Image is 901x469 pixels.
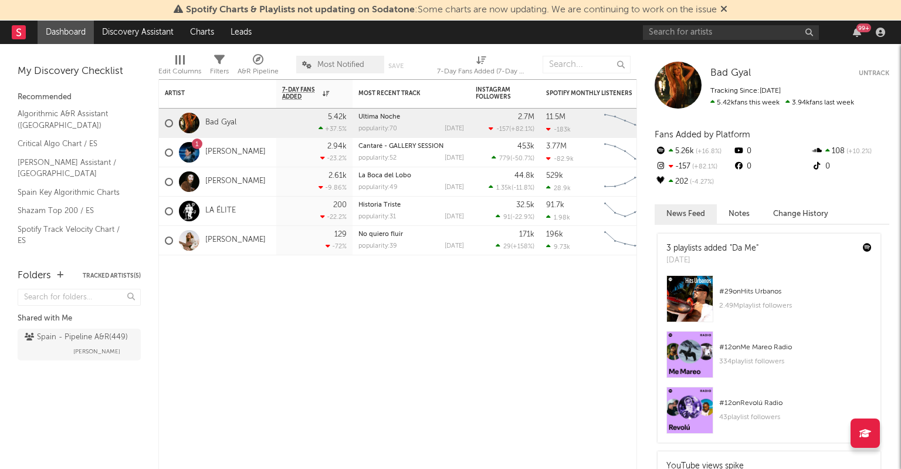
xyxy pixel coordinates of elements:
div: 196k [546,231,563,238]
a: "Da Me" [730,244,758,252]
div: 5.26k [655,144,733,159]
a: Shazam Top 200 / ES [18,204,129,217]
span: Most Notified [317,61,364,69]
div: 0 [733,144,811,159]
a: La Boca del Lobo [358,173,411,179]
div: 108 [811,144,889,159]
div: +37.5 % [319,125,347,133]
div: [DATE] [445,126,464,132]
input: Search... [543,56,631,73]
div: # 12 on Me Mareo Radio [719,340,872,355]
div: 7-Day Fans Added (7-Day Fans Added) [437,65,525,79]
div: 453k [517,143,534,150]
div: popularity: 70 [358,126,397,132]
a: Spain Key Algorithmic Charts [18,186,129,199]
div: 202 [655,174,733,190]
span: +158 % [513,244,533,250]
div: Most Recent Track [358,90,446,97]
div: 129 [334,231,347,238]
div: Artist [165,90,253,97]
div: [DATE] [445,184,464,191]
span: +10.2 % [845,149,872,155]
button: Save [388,63,404,69]
div: ( ) [496,242,534,250]
span: +82.1 % [690,164,717,170]
div: 11.5M [546,113,565,121]
div: 99 + [856,23,871,32]
div: 7-Day Fans Added (7-Day Fans Added) [437,50,525,84]
div: 2.7M [518,113,534,121]
span: [PERSON_NAME] [73,345,120,359]
a: No quiero fluir [358,231,403,238]
div: [DATE] [445,214,464,220]
span: Dismiss [720,5,727,15]
a: Bad Gyal [710,68,751,79]
div: 529k [546,172,563,180]
div: [DATE] [445,155,464,161]
div: 171k [519,231,534,238]
a: Spotify Track Velocity Chart / ES [18,223,129,247]
a: Spain - Pipeline A&R(449)[PERSON_NAME] [18,329,141,360]
span: 29 [503,244,511,250]
div: Edit Columns [158,50,201,84]
div: -183k [546,126,571,133]
svg: Chart title [599,138,652,167]
div: No quiero fluir [358,231,464,238]
div: Última Noche [358,114,464,120]
div: 3 playlists added [666,242,758,255]
a: Última Noche [358,114,400,120]
span: Fans Added by Platform [655,130,750,139]
div: -9.86 % [319,184,347,191]
span: 779 [499,156,510,162]
span: Spotify Charts & Playlists not updating on Sodatone [186,5,415,15]
div: Recommended [18,90,141,104]
span: Tracking Since: [DATE] [710,87,781,95]
a: #12onMe Mareo Radio334playlist followers [658,331,880,387]
div: Filters [210,50,229,84]
div: 91.7k [546,201,564,209]
div: Cantaré - GALLERY SESSION [358,143,464,150]
span: -22.9 % [512,214,533,221]
a: Leads [222,21,260,44]
div: 200 [333,201,347,209]
div: Shared with Me [18,312,141,326]
div: A&R Pipeline [238,50,279,84]
div: ( ) [489,125,534,133]
div: 9.73k [546,243,570,251]
div: Spain - Pipeline A&R ( 449 ) [25,330,128,345]
div: [DATE] [445,243,464,249]
div: My Discovery Checklist [18,65,141,79]
div: ( ) [492,154,534,162]
span: 5.42k fans this week [710,99,780,106]
div: 3.77M [546,143,567,150]
div: 2.49M playlist followers [719,299,872,313]
div: popularity: 52 [358,155,397,161]
div: Instagram Followers [476,86,517,100]
svg: Chart title [599,109,652,138]
div: Spotify Monthly Listeners [546,90,634,97]
span: 1.35k [496,185,512,191]
div: 0 [811,159,889,174]
input: Search for artists [643,25,819,40]
span: 7-Day Fans Added [282,86,320,100]
div: ( ) [489,184,534,191]
div: 0 [733,159,811,174]
span: -157 [496,126,509,133]
div: La Boca del Lobo [358,173,464,179]
input: Search for folders... [18,289,141,306]
span: +82.1 % [511,126,533,133]
div: 43 playlist followers [719,410,872,424]
span: -50.7 % [512,156,533,162]
a: Algorithmic A&R Assistant ([GEOGRAPHIC_DATA]) [18,107,129,131]
div: popularity: 31 [358,214,396,220]
div: 2.94k [327,143,347,150]
a: Charts [182,21,222,44]
a: Dashboard [38,21,94,44]
div: A&R Pipeline [238,65,279,79]
div: Historia Triste [358,202,464,208]
span: Bad Gyal [710,68,751,78]
div: Folders [18,269,51,283]
a: Cantaré - GALLERY SESSION [358,143,443,150]
div: 1.98k [546,214,570,221]
a: #12onRevolú Radio43playlist followers [658,387,880,443]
